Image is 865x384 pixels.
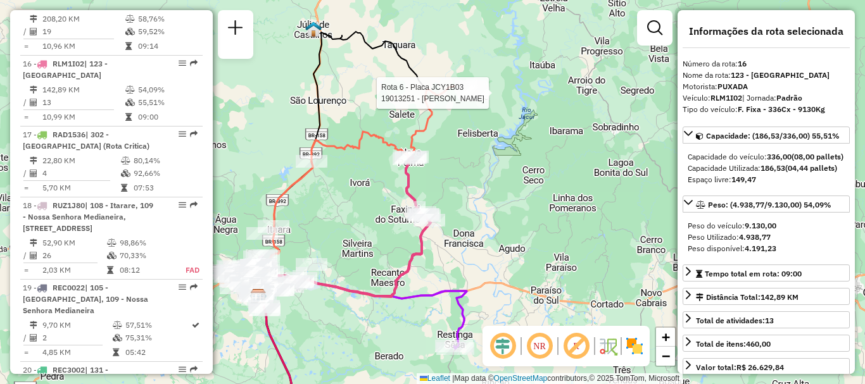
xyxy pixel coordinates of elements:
em: Opções [179,366,186,373]
div: Motorista: [683,81,850,92]
img: Fluxo de ruas [598,336,618,356]
img: CDD Santa Maria [250,288,267,305]
td: / [23,331,29,344]
i: Tempo total em rota [107,266,113,274]
span: Total de atividades: [696,316,774,325]
span: | 302 - [GEOGRAPHIC_DATA] (Rota Critica) [23,130,149,151]
strong: 13 [765,316,774,325]
a: Leaflet [420,374,450,383]
strong: PUXADA [717,82,748,91]
td: = [23,346,29,359]
td: FAD [172,264,200,276]
td: 70,33% [119,249,172,262]
i: % de utilização da cubagem [125,99,135,106]
strong: R$ 26.629,84 [736,362,784,372]
i: Total de Atividades [30,252,37,259]
strong: (08,00 pallets) [792,152,843,161]
strong: 460,00 [746,339,771,349]
div: Atividade não roteirizada - IRMAOS SQUARCIERI LT [240,259,272,272]
td: 92,66% [133,167,197,180]
a: Zoom in [656,328,675,347]
td: / [23,25,29,38]
div: Atividade não roteirizada - LA CASA DI SAPORI INOVA SIMPLES I.S. [278,275,310,288]
i: Total de Atividades [30,99,37,106]
i: Total de Atividades [30,334,37,342]
div: Atividade não roteirizada - IRMAOS SQUARCIERI LT [240,259,272,271]
td: 58,76% [137,13,198,25]
div: Map data © contributors,© 2025 TomTom, Microsoft [417,373,683,384]
em: Rota exportada [190,59,198,67]
em: Rota exportada [190,283,198,291]
i: Total de Atividades [30,28,37,35]
span: RUZ1J80 [53,201,85,210]
div: Capacidade do veículo: [688,151,845,163]
i: % de utilização do peso [125,86,135,94]
h4: Informações da rota selecionada [683,25,850,37]
td: / [23,96,29,109]
td: 05:42 [125,346,191,359]
td: 55,51% [137,96,198,109]
span: Tempo total em rota: 09:00 [705,269,802,278]
a: Total de atividades:13 [683,311,850,328]
td: 52,90 KM [42,237,106,249]
div: Capacidade: (186,53/336,00) 55,51% [683,146,850,190]
i: Tempo total em rota [113,349,119,356]
img: Exibir/Ocultar setores [624,336,645,356]
div: Atividade não roteirizada - UFFA MERCADO [239,266,270,278]
td: 08:12 [119,264,172,276]
td: 09:00 [137,111,198,123]
td: 5,70 KM [42,182,120,194]
div: Valor total: [696,362,784,373]
td: 2,03 KM [42,264,106,276]
td: = [23,182,29,194]
i: Distância Total [30,157,37,164]
td: 07:53 [133,182,197,194]
td: = [23,40,29,53]
td: / [23,167,29,180]
i: Distância Total [30,86,37,94]
a: Zoom out [656,347,675,366]
td: 54,09% [137,84,198,96]
span: | [452,374,454,383]
i: % de utilização do peso [121,157,130,164]
i: Tempo total em rota [121,184,127,192]
a: Exibir filtros [642,15,667,40]
em: Rota exportada [190,366,198,373]
strong: Padrão [776,93,802,102]
span: | Jornada: [742,93,802,102]
strong: 4.191,23 [745,244,776,253]
div: Nome da rota: [683,70,850,81]
div: Peso: (4.938,77/9.130,00) 54,09% [683,215,850,259]
em: Rota exportada [190,130,198,138]
i: Distância Total [30,15,37,23]
span: 19 - [23,283,148,315]
div: Total de itens: [696,338,771,350]
strong: F. Fixa - 336Cx - 9130Kg [738,104,825,114]
td: 142,89 KM [42,84,125,96]
i: % de utilização da cubagem [113,334,122,342]
td: 98,86% [119,237,172,249]
i: % de utilização da cubagem [107,252,117,259]
td: 75,31% [125,331,191,344]
span: | 108 - Itarare, 109 - Nossa Senhora Medianeira, [STREET_ADDRESS] [23,201,153,233]
span: Capacidade: (186,53/336,00) 55,51% [706,131,840,140]
div: Peso Utilizado: [688,232,845,243]
div: Tipo do veículo: [683,104,850,115]
i: Tempo total em rota [125,42,132,50]
td: 59,52% [137,25,198,38]
td: 80,14% [133,154,197,167]
strong: 123 - [GEOGRAPHIC_DATA] [731,70,830,80]
strong: 336,00 [767,152,792,161]
a: Valor total:R$ 26.629,84 [683,358,850,375]
em: Opções [179,59,186,67]
a: Nova sessão e pesquisa [223,15,248,44]
div: Distância Total: [696,292,799,303]
i: Tempo total em rota [125,113,132,121]
span: Peso: (4.938,77/9.130,00) 54,09% [708,200,831,209]
td: 19 [42,25,125,38]
em: Opções [179,283,186,291]
td: 09:14 [137,40,198,53]
td: 2 [42,331,112,344]
span: Ocultar deslocamento [488,331,518,361]
em: Opções [179,130,186,138]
